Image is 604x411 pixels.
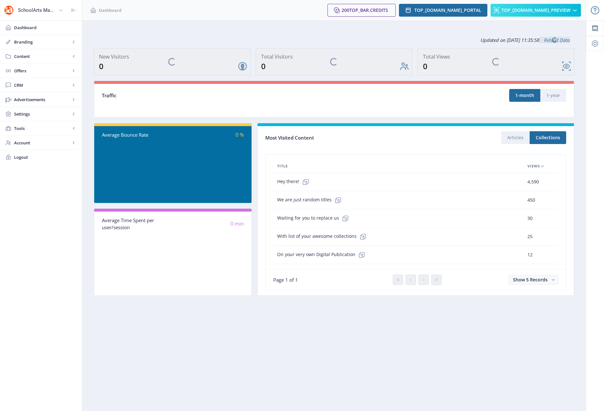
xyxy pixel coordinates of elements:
div: SchoolArts Magazine [18,3,56,17]
button: 200TOP_BAR.CREDITS [327,4,396,17]
span: Account [14,140,70,146]
button: Show 5 Records [509,275,558,285]
span: Settings [14,111,70,117]
span: Waiting for you to replace us [277,212,352,225]
span: Dashboard [14,24,77,31]
span: Dashboard [99,7,121,13]
img: properties.app_icon.png [4,5,14,15]
button: TOP_[DOMAIN_NAME]_PORTAL [399,4,487,17]
span: Page 1 of 1 [273,277,298,283]
span: Tools [14,125,70,132]
div: Most Visited Content [265,133,416,143]
div: Traffic [102,92,334,99]
span: 450 [527,196,535,204]
button: TOP_[DOMAIN_NAME]_PREVIEW [491,4,581,17]
span: Content [14,53,70,60]
button: 1-year [540,89,566,102]
span: Logout [14,154,77,160]
span: We are just random titles [277,194,344,206]
span: Offers [14,68,70,74]
span: Show 5 Records [513,277,548,283]
span: Hey there! [277,175,312,188]
span: TOP_[DOMAIN_NAME]_PREVIEW [501,8,570,13]
span: 30 [527,214,533,222]
span: 25 [527,233,533,240]
span: Title [277,162,288,170]
span: TOP_BAR.CREDITS [349,7,388,13]
div: 0 min [173,220,244,228]
span: 4,590 [527,178,539,186]
button: Articles [501,131,530,144]
button: Collections [530,131,566,144]
span: TOP_[DOMAIN_NAME]_PORTAL [414,8,481,13]
a: Reload Data [539,37,570,43]
span: 12 [527,251,533,259]
div: Average Time Spent per user/session [102,217,173,231]
span: Views [527,162,540,170]
span: CRM [14,82,70,88]
span: 0 % [236,131,244,138]
span: Branding [14,39,70,45]
span: On your very own Digital Publication [277,248,368,261]
div: Average Bounce Rate [102,131,173,139]
div: Updated on [DATE] 11:35:58 [94,32,575,48]
span: Advertisements [14,96,70,103]
span: With list of your awesome collections [277,230,369,243]
button: 1-month [509,89,540,102]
